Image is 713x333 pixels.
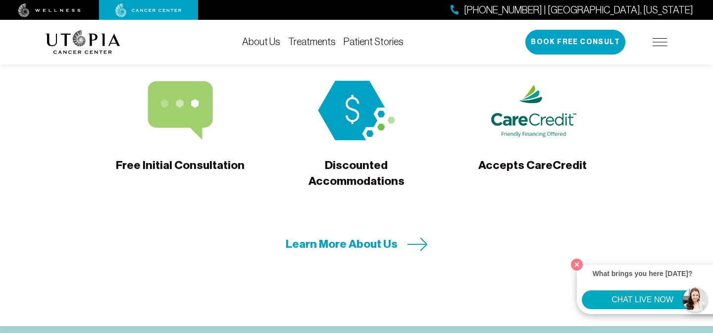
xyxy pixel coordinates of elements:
[489,81,577,140] img: Accepts CareCredit
[464,3,693,17] span: [PHONE_NUMBER] | [GEOGRAPHIC_DATA], [US_STATE]
[286,236,428,252] a: Learn More About Us
[344,36,404,47] a: Patient Stories
[286,236,398,252] span: Learn More About Us
[116,158,245,187] span: Free Initial Consultation
[115,3,182,17] img: cancer center
[242,36,280,47] a: About Us
[18,3,81,17] img: wellness
[478,158,587,187] span: Accepts CareCredit
[653,38,667,46] img: icon-hamburger
[451,3,693,17] a: [PHONE_NUMBER] | [GEOGRAPHIC_DATA], [US_STATE]
[290,158,423,189] span: Discounted Accommodations
[312,81,401,140] img: Discounted Accommodations
[593,270,693,277] strong: What brings you here [DATE]?
[46,30,120,54] img: logo
[582,290,703,309] button: CHAT LIVE NOW
[288,36,336,47] a: Treatments
[525,30,625,55] button: Book Free Consult
[568,256,585,273] button: Close
[136,81,224,140] img: Free Initial Consultation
